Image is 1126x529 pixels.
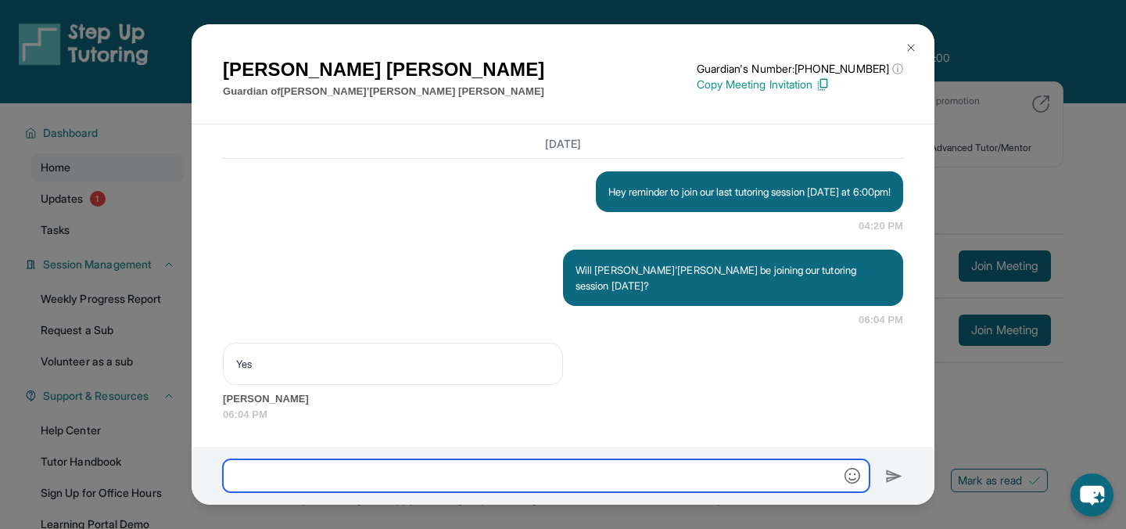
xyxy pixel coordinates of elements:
h1: [PERSON_NAME] [PERSON_NAME] [223,56,544,84]
p: Copy Meeting Invitation [697,77,903,92]
img: Copy Icon [816,77,830,92]
h3: [DATE] [223,136,903,152]
span: [PERSON_NAME] [223,391,903,407]
img: Emoji [844,468,860,484]
p: Guardian's Number: [PHONE_NUMBER] [697,61,903,77]
button: chat-button [1070,473,1113,516]
p: Yes [236,356,550,372]
span: ⓘ [892,61,903,77]
p: Guardian of [PERSON_NAME]’[PERSON_NAME] [PERSON_NAME] [223,84,544,99]
span: 06:04 PM [223,407,903,423]
img: Close Icon [905,41,917,54]
img: Send icon [885,467,903,486]
span: 06:04 PM [859,312,903,328]
p: Hey reminder to join our last tutoring session [DATE] at 6:00pm! [608,184,891,200]
p: Will [PERSON_NAME]'[PERSON_NAME] be joining our tutoring session [DATE]? [576,262,891,293]
span: 04:20 PM [859,218,903,234]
